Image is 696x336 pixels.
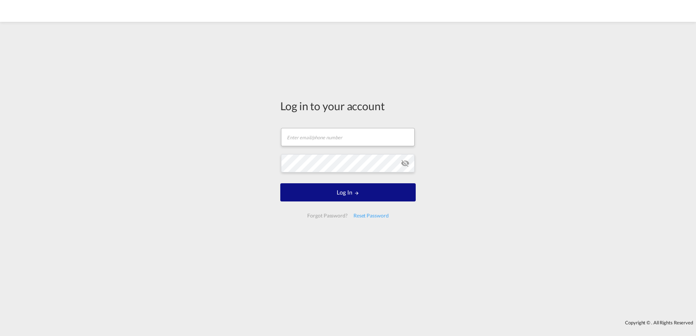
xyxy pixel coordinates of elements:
[401,159,410,168] md-icon: icon-eye-off
[304,209,350,222] div: Forgot Password?
[280,98,416,113] div: Log in to your account
[280,183,416,201] button: LOGIN
[351,209,392,222] div: Reset Password
[281,128,415,146] input: Enter email/phone number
